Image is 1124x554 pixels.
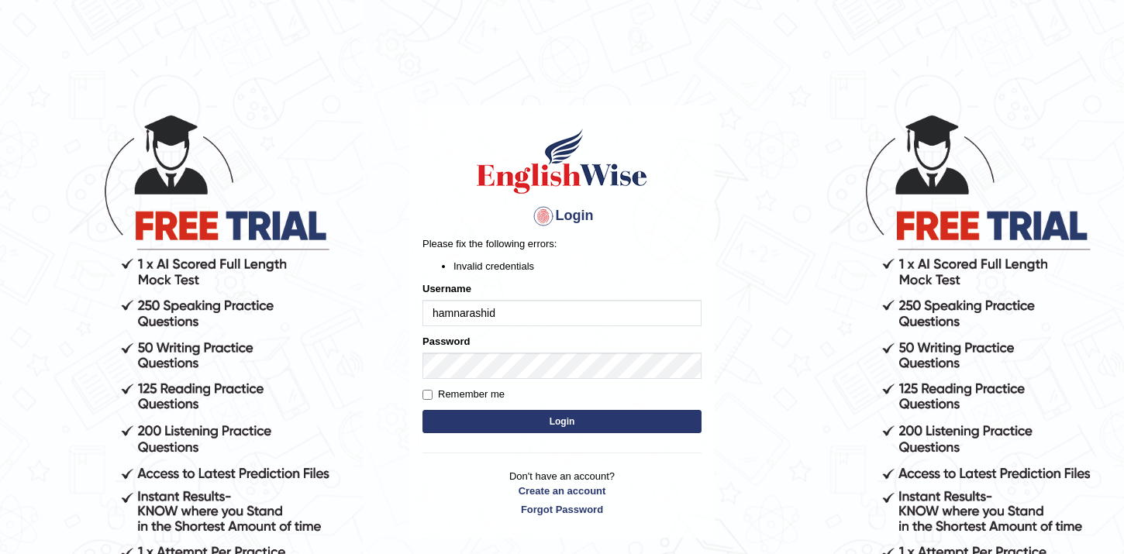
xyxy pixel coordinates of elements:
[422,390,433,400] input: Remember me
[474,126,650,196] img: Logo of English Wise sign in for intelligent practice with AI
[422,483,702,498] a: Create an account
[422,469,702,517] p: Don't have an account?
[422,334,470,349] label: Password
[422,387,505,402] label: Remember me
[422,410,702,433] button: Login
[453,259,702,274] li: Invalid credentials
[422,502,702,517] a: Forgot Password
[422,281,471,296] label: Username
[422,204,702,229] h4: Login
[422,236,702,251] p: Please fix the following errors:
